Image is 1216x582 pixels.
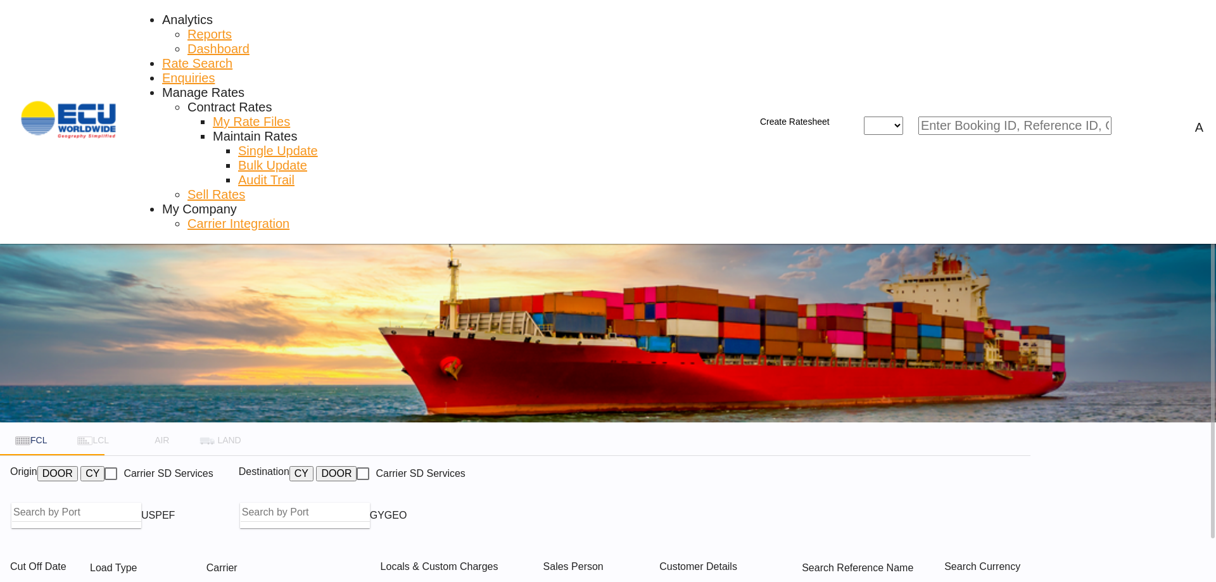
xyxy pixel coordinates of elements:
div: My Company [162,202,237,217]
span: Search Currency [944,561,1020,572]
a: Carrier Integration [187,217,289,231]
span: Carrier Integration [187,217,289,231]
a: Reports [187,27,232,42]
span: Bulk Update [238,158,307,172]
button: DOOR [316,466,357,481]
div: Maintain Rates [213,129,297,144]
md-icon: The selected Trucker/Carrierwill be displayed in the rate results If the rates are from another f... [237,561,253,576]
input: Search by Port [241,503,370,522]
md-input-container: Georgetown, GYGEO [239,502,481,529]
a: Dashboard [187,42,250,56]
span: My Company [162,202,237,216]
a: Single Update [238,144,318,158]
a: Bulk Update [238,158,307,173]
div: Carrier SD Services [123,468,213,479]
div: Carrier SD Services [376,468,465,479]
a: Audit Trail [238,173,294,187]
div: Contract Rates [187,100,272,115]
button: icon-plus 400-fgCreate Ratesheet [738,110,836,135]
md-icon: icon-close [849,117,864,132]
span: Analytics [162,13,213,27]
span: icon-magnify [1111,117,1127,135]
a: Sell Rates [187,187,245,202]
span: Sales Person [543,561,604,572]
span: Search Reference Name [802,562,928,573]
a: Enquiries [162,71,215,85]
span: Destination [239,466,289,490]
input: Search by Port [12,503,141,522]
md-icon: Unchecked: Search for CY (Container Yard) services for all selected carriers.Checked : Search for... [213,466,229,481]
button: DOOR [37,466,78,481]
div: Manage Rates [162,85,244,100]
span: Carrier [206,562,253,573]
md-checkbox: Checkbox No Ink [104,467,213,480]
md-icon: Unchecked: Search for CY (Container Yard) services for all selected carriers.Checked : Search for... [465,466,481,481]
span: Maintain Rates [213,129,297,143]
md-icon: icon-chevron-down [903,118,918,133]
span: Rate Search [162,56,232,70]
input: Enter Booking ID, Reference ID, Order ID [918,117,1111,135]
span: Reports [187,27,232,41]
md-checkbox: Checkbox No Ink [357,467,465,480]
span: Sell Rates [187,187,245,201]
span: Cut Off Date [10,561,66,572]
div: icon-magnify [1127,118,1142,133]
md-icon: icon-plus 400-fg [745,115,760,130]
span: icon-close [849,117,864,135]
a: Rate Search [162,56,232,71]
div: GYGEO [370,510,407,521]
span: Customer Details [659,561,737,572]
span: Locals & Custom Charges [381,561,498,572]
md-input-container: Port Everglades, FL, USPEF [10,502,229,529]
span: Contract Rates [187,100,272,114]
div: A [1195,120,1203,135]
md-icon: icon-information-outline [137,561,152,576]
md-icon: Your search will be saved by the below given name [913,561,928,576]
a: My Rate Files [213,115,290,129]
span: Manage Rates [162,85,244,99]
div: USPEF [141,510,175,521]
span: Load Type [90,562,152,573]
md-icon: icon-magnify [1111,118,1127,133]
button: CY [289,466,313,481]
span: Help [1155,119,1170,135]
button: CY [80,466,104,481]
span: Origin [10,466,37,490]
